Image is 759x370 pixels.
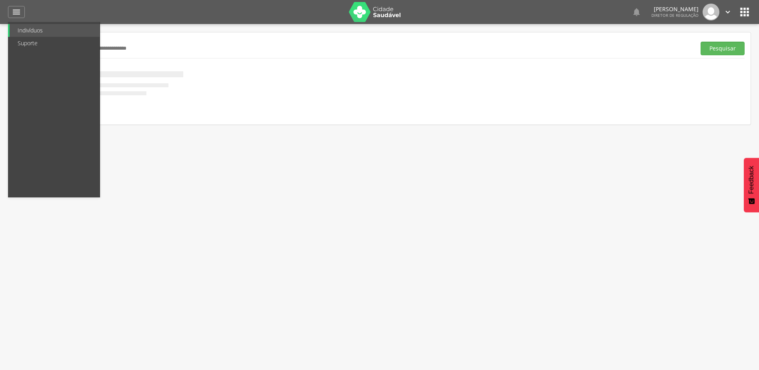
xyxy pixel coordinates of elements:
a:  [632,4,641,20]
i:  [723,8,732,16]
i:  [738,6,751,18]
span: Diretor de regulação [651,12,699,18]
a: Suporte [10,37,100,50]
i:  [632,7,641,17]
p: [PERSON_NAME] [651,6,699,12]
a:  [8,6,25,18]
button: Feedback - Mostrar pesquisa [744,158,759,212]
i:  [12,7,21,17]
a:  [723,4,732,20]
a: Indivíduos [10,24,100,37]
button: Pesquisar [701,42,745,55]
span: Feedback [748,166,755,194]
